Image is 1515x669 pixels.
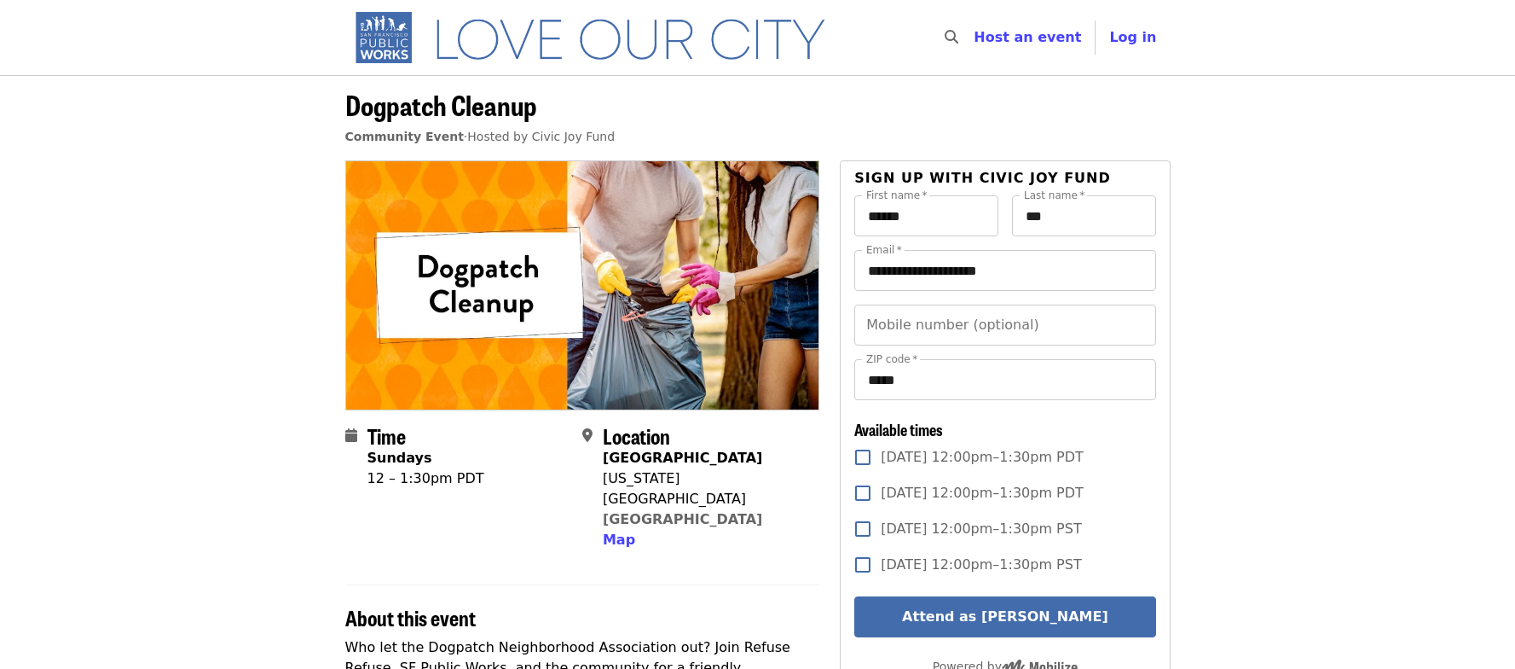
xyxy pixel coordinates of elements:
[582,428,593,444] i: map-marker-alt icon
[367,421,406,451] span: Time
[1109,29,1156,45] span: Log in
[603,450,762,466] strong: [GEOGRAPHIC_DATA]
[603,421,670,451] span: Location
[345,130,464,143] a: Community Event
[881,483,1084,503] span: [DATE] 12:00pm–1:30pm PDT
[367,468,484,489] div: 12 – 1:30pm PDT
[974,29,1081,45] a: Host an event
[1096,20,1170,55] button: Log in
[467,130,615,143] span: Hosted by Civic Joy Fund
[854,250,1155,291] input: Email
[345,130,616,143] span: ·
[854,596,1155,637] button: Attend as [PERSON_NAME]
[603,468,806,509] div: [US_STATE][GEOGRAPHIC_DATA]
[1012,195,1156,236] input: Last name
[346,161,819,409] img: Dogpatch Cleanup organized by Civic Joy Fund
[881,555,1081,575] span: [DATE] 12:00pm–1:30pm PST
[603,530,635,550] button: Map
[969,17,982,58] input: Search
[945,29,958,45] i: search icon
[866,245,902,255] label: Email
[603,532,635,548] span: Map
[1024,190,1084,201] label: Last name
[854,418,943,440] span: Available times
[854,170,1110,186] span: Sign up with Civic Joy Fund
[881,519,1081,539] span: [DATE] 12:00pm–1:30pm PST
[854,305,1155,346] input: Mobile number (optional)
[854,195,998,236] input: First name
[603,511,762,527] a: [GEOGRAPHIC_DATA]
[345,602,476,632] span: About this event
[866,354,917,364] label: ZIP code
[854,359,1155,400] input: ZIP code
[866,190,928,201] label: First name
[345,428,357,444] i: calendar icon
[345,84,537,125] span: Dogpatch Cleanup
[345,10,851,65] img: SF Public Works - Home
[367,450,432,466] strong: Sundays
[881,447,1084,468] span: [DATE] 12:00pm–1:30pm PDT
